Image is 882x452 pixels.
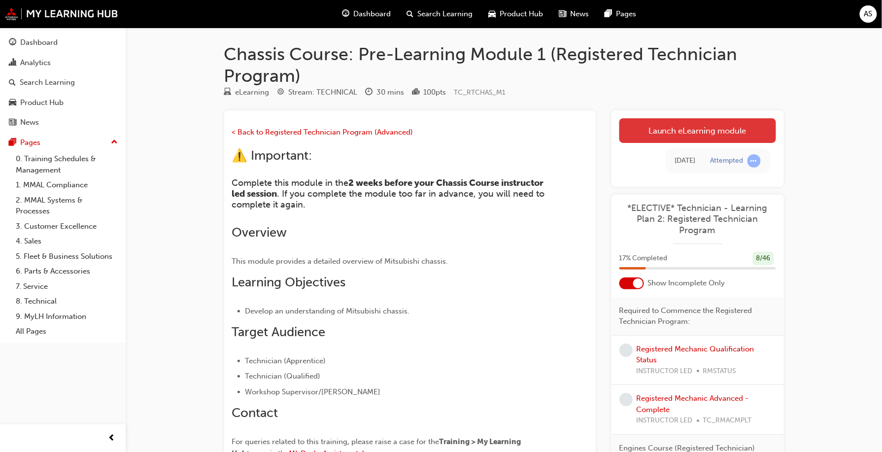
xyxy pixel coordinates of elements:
span: pages-icon [605,8,612,20]
span: learningRecordVerb_ATTEMPT-icon [747,154,761,168]
div: 30 mins [377,87,405,98]
span: guage-icon [9,38,16,47]
div: Dashboard [20,37,58,48]
a: 4. Sales [12,234,122,249]
button: Pages [4,134,122,152]
span: Pages [616,8,636,20]
span: INSTRUCTOR LED [637,415,693,426]
span: news-icon [9,118,16,127]
a: < Back to Registered Technician Program (Advanced) [232,128,413,137]
a: car-iconProduct Hub [480,4,551,24]
a: 1. MMAL Compliance [12,177,122,193]
a: 0. Training Schedules & Management [12,151,122,177]
span: Develop an understanding of Mitsubishi chassis. [245,307,410,315]
span: 17 % Completed [619,253,668,264]
span: Dashboard [353,8,391,20]
a: 7. Service [12,279,122,294]
a: 3. Customer Excellence [12,219,122,234]
a: search-iconSearch Learning [399,4,480,24]
a: Launch eLearning module [619,118,776,143]
div: Search Learning [20,77,75,88]
span: car-icon [488,8,496,20]
a: 6. Parts & Accessories [12,264,122,279]
span: RMSTATUS [703,366,736,377]
span: Required to Commence the Registered Technician Program: [619,305,768,327]
div: Duration [366,86,405,99]
span: prev-icon [108,432,116,445]
div: Analytics [20,57,51,69]
span: This module provides a detailed overview of Mitsubishi chassis. [232,257,448,266]
a: 5. Fleet & Business Solutions [12,249,122,264]
a: 2. MMAL Systems & Processes [12,193,122,219]
div: News [20,117,39,128]
span: clock-icon [366,88,373,97]
span: learningResourceType_ELEARNING-icon [224,88,232,97]
span: learningRecordVerb_NONE-icon [619,344,633,357]
div: Mon Sep 22 2025 15:16:15 GMT+0800 (Australian Western Standard Time) [675,155,696,167]
span: Overview [232,225,287,240]
span: search-icon [407,8,413,20]
span: news-icon [559,8,566,20]
div: 100 pts [424,87,446,98]
div: Product Hub [20,97,64,108]
span: AS [864,8,873,20]
span: guage-icon [342,8,349,20]
span: up-icon [111,136,118,149]
div: eLearning [236,87,270,98]
div: Type [224,86,270,99]
span: Learning resource code [454,88,506,97]
span: Product Hub [500,8,543,20]
span: Show Incomplete Only [648,278,725,289]
a: Dashboard [4,34,122,52]
a: All Pages [12,324,122,339]
span: Target Audience [232,324,326,340]
a: 9. MyLH Information [12,309,122,324]
button: DashboardAnalyticsSearch LearningProduct HubNews [4,32,122,134]
a: news-iconNews [551,4,597,24]
a: guage-iconDashboard [334,4,399,24]
span: car-icon [9,99,16,107]
span: ⚠️ Important: [232,148,312,163]
div: Points [412,86,446,99]
a: Product Hub [4,94,122,112]
a: Registered Mechanic Advanced - Complete [637,394,749,414]
span: Technician (Qualified) [245,372,321,381]
span: Workshop Supervisor/[PERSON_NAME] [245,387,381,396]
span: chart-icon [9,59,16,68]
span: News [570,8,589,20]
a: Analytics [4,54,122,72]
button: AS [860,5,877,23]
span: learningRecordVerb_NONE-icon [619,393,633,406]
a: 8. Technical [12,294,122,309]
span: Technician (Apprentice) [245,356,326,365]
a: *ELECTIVE* Technician - Learning Plan 2: Registered Technician Program [619,203,776,236]
span: pages-icon [9,139,16,147]
a: Search Learning [4,73,122,92]
span: Search Learning [417,8,473,20]
span: INSTRUCTOR LED [637,366,693,377]
div: Stream: TECHNICAL [289,87,358,98]
div: Stream [277,86,358,99]
span: TC_RMACMPLT [703,415,752,426]
span: For queries related to this training, please raise a case for the [232,437,440,446]
span: podium-icon [412,88,420,97]
span: search-icon [9,78,16,87]
img: mmal [5,7,118,20]
span: . If you complete the module too far in advance, you will need to complete it again. [232,188,547,210]
span: Complete this module in the [232,177,349,188]
span: target-icon [277,88,285,97]
span: Learning Objectives [232,275,346,290]
span: Contact [232,405,278,420]
a: Registered Mechanic Qualification Status [637,345,754,365]
div: 8 / 46 [753,252,774,265]
a: pages-iconPages [597,4,644,24]
div: Pages [20,137,40,148]
a: News [4,113,122,132]
div: Attempted [711,156,744,166]
span: 2 weeks before your Chassis Course instructor led session [232,177,546,199]
h1: Chassis Course: Pre-Learning Module 1 (Registered Technician Program) [224,43,784,86]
